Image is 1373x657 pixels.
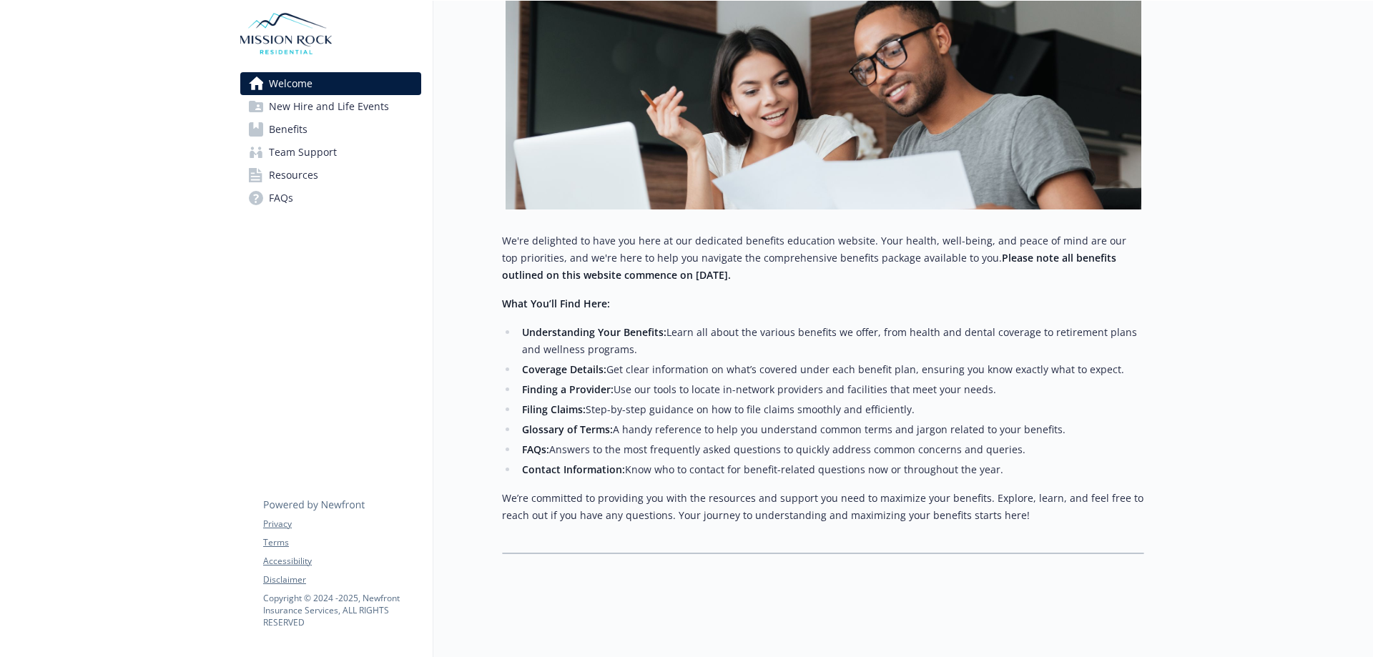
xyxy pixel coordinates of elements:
span: Team Support [269,141,337,164]
a: Team Support [240,141,421,164]
span: Benefits [269,118,307,141]
a: Welcome [240,72,421,95]
span: New Hire and Life Events [269,95,389,118]
p: Copyright © 2024 - 2025 , Newfront Insurance Services, ALL RIGHTS RESERVED [263,592,420,628]
a: FAQs [240,187,421,209]
li: A handy reference to help you understand common terms and jargon related to your benefits. [518,421,1144,438]
li: Step-by-step guidance on how to file claims smoothly and efficiently. [518,401,1144,418]
strong: Filing Claims: [522,402,586,416]
p: We’re committed to providing you with the resources and support you need to maximize your benefit... [502,490,1144,524]
li: Answers to the most frequently asked questions to quickly address common concerns and queries. [518,441,1144,458]
p: We're delighted to have you here at our dedicated benefits education website. Your health, well-b... [502,232,1144,284]
strong: FAQs: [522,443,549,456]
a: New Hire and Life Events [240,95,421,118]
span: Welcome [269,72,313,95]
li: Use our tools to locate in-network providers and facilities that meet your needs. [518,381,1144,398]
span: Resources [269,164,318,187]
strong: Contact Information: [522,463,625,476]
li: Get clear information on what’s covered under each benefit plan, ensuring you know exactly what t... [518,361,1144,378]
a: Privacy [263,518,420,530]
a: Resources [240,164,421,187]
strong: Glossary of Terms: [522,423,613,436]
li: Know who to contact for benefit-related questions now or throughout the year. [518,461,1144,478]
strong: Understanding Your Benefits: [522,325,666,339]
strong: Finding a Provider: [522,382,614,396]
a: Benefits [240,118,421,141]
span: FAQs [269,187,293,209]
li: Learn all about the various benefits we offer, from health and dental coverage to retirement plan... [518,324,1144,358]
a: Terms [263,536,420,549]
strong: What You’ll Find Here: [502,297,610,310]
a: Accessibility [263,555,420,568]
a: Disclaimer [263,573,420,586]
strong: Coverage Details: [522,362,606,376]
